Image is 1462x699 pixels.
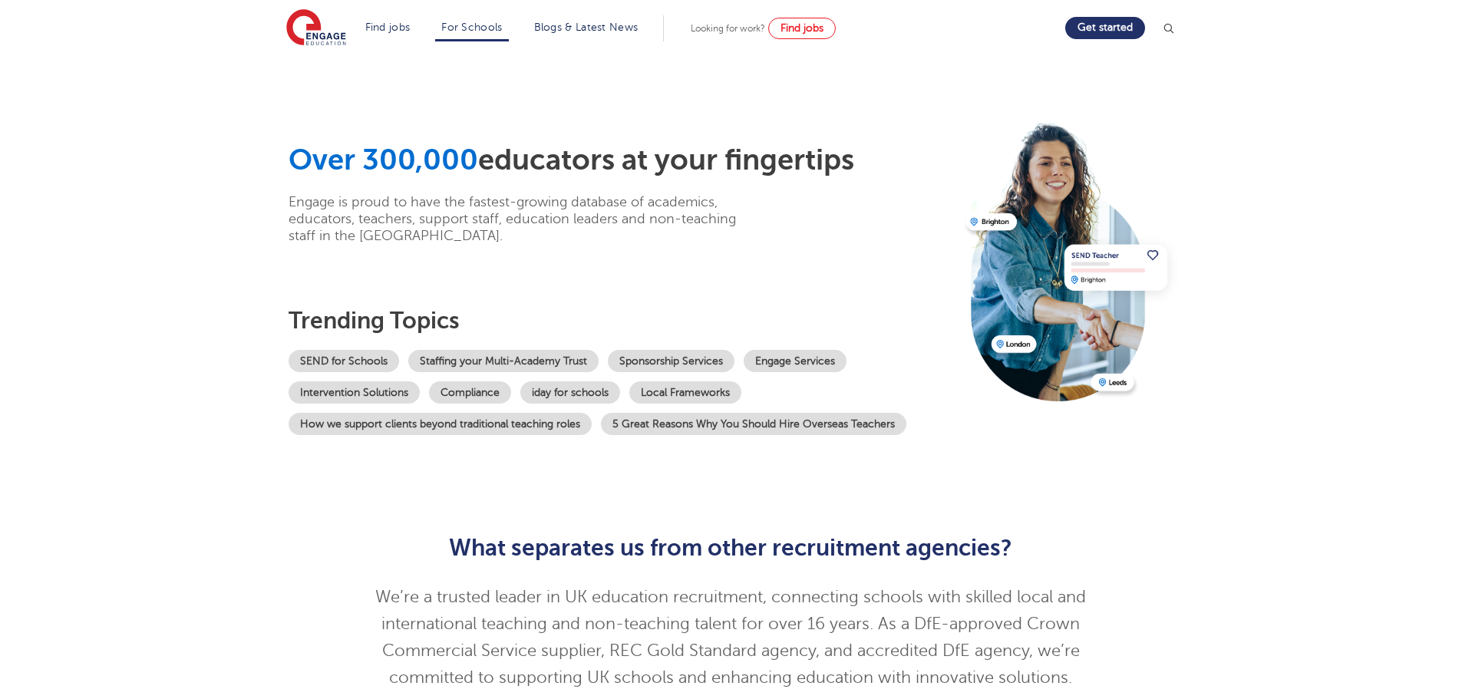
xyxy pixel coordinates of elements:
h2: What separates us from other recruitment agencies? [355,535,1107,561]
a: Engage Services [744,350,847,372]
p: We’re a trusted leader in UK education recruitment, connecting schools with skilled local and int... [355,584,1107,691]
span: Looking for work? [691,23,765,34]
a: Intervention Solutions [289,381,420,404]
a: Find jobs [768,18,836,39]
a: SEND for Schools [289,350,399,372]
a: Staffing your Multi-Academy Trust [408,350,599,372]
a: How we support clients beyond traditional teaching roles [289,413,592,435]
span: Find jobs [781,22,823,34]
a: Sponsorship Services [608,350,734,372]
a: For Schools [441,21,502,33]
h1: educators at your fingertips [289,143,955,178]
a: Local Frameworks [629,381,741,404]
img: Engage Education [286,9,346,48]
a: Find jobs [365,21,411,33]
a: Compliance [429,381,511,404]
a: Blogs & Latest News [534,21,639,33]
a: 5 Great Reasons Why You Should Hire Overseas Teachers [601,413,906,435]
h3: Trending topics [289,307,955,335]
p: Engage is proud to have the fastest-growing database of academics, educators, teachers, support s... [289,193,761,244]
a: Get started [1065,17,1145,39]
a: iday for schools [520,381,620,404]
span: Over 300,000 [289,143,478,176]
